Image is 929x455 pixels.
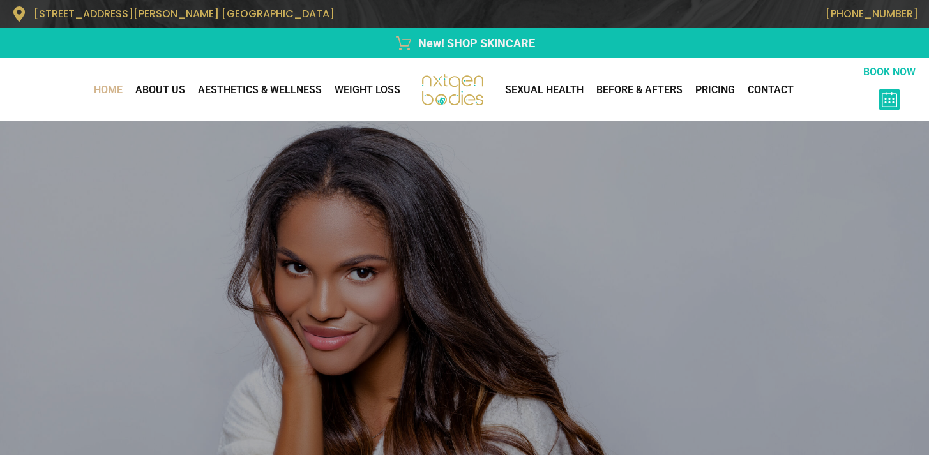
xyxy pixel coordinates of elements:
a: About Us [129,77,192,103]
nav: Menu [6,77,407,103]
a: New! SHOP SKINCARE [11,34,918,52]
span: [STREET_ADDRESS][PERSON_NAME] [GEOGRAPHIC_DATA] [34,6,335,21]
a: Pricing [689,77,741,103]
a: WEIGHT LOSS [328,77,407,103]
nav: Menu [499,77,863,103]
a: AESTHETICS & WELLNESS [192,77,328,103]
span: New! SHOP SKINCARE [415,34,535,52]
a: Sexual Health [499,77,590,103]
p: BOOK NOW [862,64,916,80]
a: Home [87,77,129,103]
p: [PHONE_NUMBER] [471,8,918,20]
a: Before & Afters [590,77,689,103]
a: CONTACT [741,77,800,103]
